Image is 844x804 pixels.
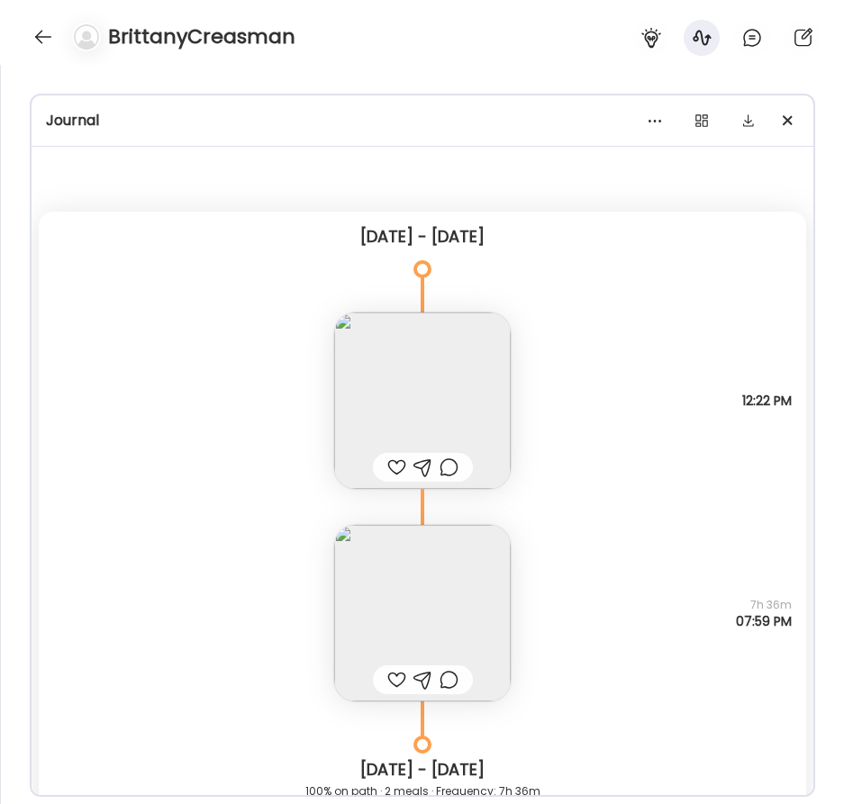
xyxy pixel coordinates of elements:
div: 100% on path · 2 meals · Frequency: 7h 36m [53,781,792,802]
img: images%2FnAA6mO6xicdW8Pv1626UTQpGDYj2%2FSblcczQk94X34I1mBNFv%2FhzjpCLdhcJ1K7obam1hp_240 [334,525,511,701]
img: bg-avatar-default.svg [74,24,99,50]
div: Journal [46,110,799,131]
span: 12:22 PM [742,393,792,409]
img: images%2FnAA6mO6xicdW8Pv1626UTQpGDYj2%2FHjiXtGK19MOQc0F6Kd9d%2FQ2oAfNLU2jIHlle03Wpi_240 [334,312,511,489]
span: 07:59 PM [736,613,792,629]
h4: BrittanyCreasman [108,23,295,51]
div: [DATE] - [DATE] [53,759,792,781]
span: 7h 36m [736,597,792,613]
div: [DATE] - [DATE] [53,226,792,248]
